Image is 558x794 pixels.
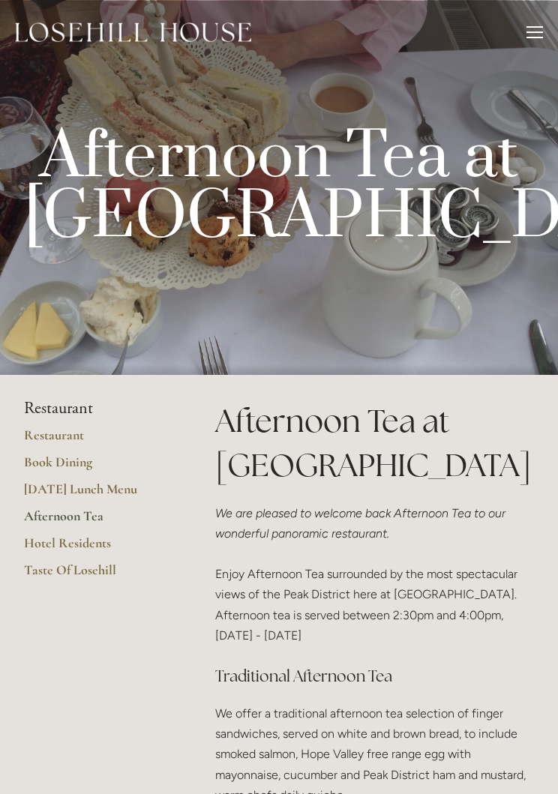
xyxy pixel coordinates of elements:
[24,481,167,508] a: [DATE] Lunch Menu
[24,427,167,454] a: Restaurant
[215,503,534,646] p: Enjoy Afternoon Tea surrounded by the most spectacular views of the Peak District here at [GEOGRA...
[24,127,534,247] p: Afternoon Tea at [GEOGRAPHIC_DATA]
[215,506,508,541] em: We are pleased to welcome back Afternoon Tea to our wonderful panoramic restaurant.
[24,562,167,589] a: Taste Of Losehill
[215,399,534,487] h1: Afternoon Tea at [GEOGRAPHIC_DATA]
[24,535,167,562] a: Hotel Residents
[24,508,167,535] a: Afternoon Tea
[15,22,251,42] img: Losehill House
[215,661,534,691] h3: Traditional Afternoon Tea
[24,454,167,481] a: Book Dining
[24,399,167,418] li: Restaurant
